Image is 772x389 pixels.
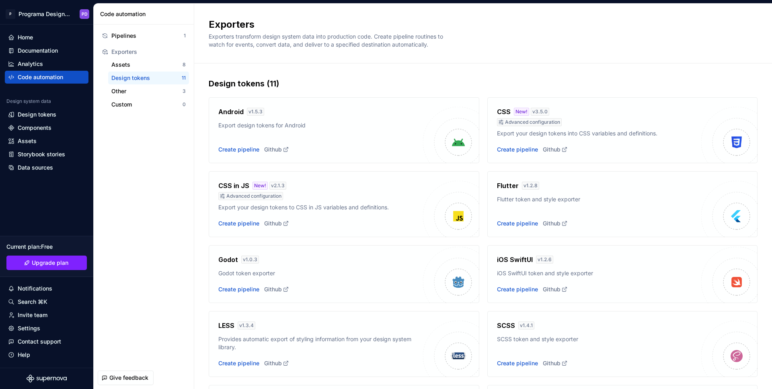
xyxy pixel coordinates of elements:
a: Github [264,219,289,227]
div: New! [514,108,529,116]
a: Github [543,359,568,367]
div: 0 [183,101,186,108]
div: Pipelines [111,32,184,40]
button: Search ⌘K [5,295,88,308]
div: Notifications [18,285,52,293]
h4: Godot [218,255,238,264]
a: Github [264,285,289,293]
button: Create pipeline [497,219,538,227]
button: Contact support [5,335,88,348]
button: Create pipeline [218,219,259,227]
h4: Android [218,107,244,117]
a: Settings [5,322,88,335]
span: Upgrade plan [32,259,68,267]
button: Notifications [5,282,88,295]
div: Search ⌘K [18,298,47,306]
div: Other [111,87,183,95]
a: Assets [5,135,88,147]
a: Invite team [5,309,88,321]
div: 8 [183,61,186,68]
div: 3 [183,88,186,94]
div: v 1.2.6 [536,256,553,264]
div: Current plan : Free [6,243,87,251]
div: Contact support [18,338,61,346]
div: Settings [18,324,40,332]
div: Code automation [18,73,63,81]
svg: Supernova Logo [27,375,67,383]
div: v 2.1.3 [269,182,286,190]
div: Godot token exporter [218,269,423,277]
div: v 1.4.1 [518,321,534,330]
button: Create pipeline [497,285,538,293]
a: Github [543,285,568,293]
button: Create pipeline [497,359,538,367]
div: v 1.2.8 [522,182,539,190]
div: Programa Design System [18,10,70,18]
div: Code automation [100,10,191,18]
a: Documentation [5,44,88,57]
div: P [6,9,15,19]
a: Data sources [5,161,88,174]
div: Export your design tokens to CSS in JS variables and definitions. [218,203,423,211]
span: Exporters transform design system data into production code. Create pipeline routines to watch fo... [209,33,445,48]
div: Export your design tokens into CSS variables and definitions. [497,129,702,137]
h4: Flutter [497,181,519,190]
a: Code automation [5,71,88,84]
div: SCSS token and style exporter [497,335,702,343]
div: Analytics [18,60,43,68]
a: Storybook stories [5,148,88,161]
a: Design tokens11 [108,72,189,84]
div: Github [543,145,568,154]
div: Help [18,351,30,359]
a: Pipelines1 [99,29,189,42]
a: Github [264,145,289,154]
div: Custom [111,100,183,109]
div: Assets [18,137,37,145]
a: Design tokens [5,108,88,121]
h2: Exporters [209,18,748,31]
div: PD [82,11,88,17]
div: Home [18,33,33,41]
div: v 3.5.0 [531,108,549,116]
button: Create pipeline [218,285,259,293]
button: Other3 [108,85,189,98]
a: Home [5,31,88,44]
button: Assets8 [108,58,189,71]
button: Create pipeline [497,145,538,154]
div: v 1.5.3 [247,108,264,116]
button: Help [5,348,88,361]
button: Create pipeline [218,145,259,154]
div: Documentation [18,47,58,55]
div: Design tokens [18,111,56,119]
a: Custom0 [108,98,189,111]
div: New! [253,182,268,190]
div: v 1.0.3 [241,256,259,264]
div: Provides automatic export of styling information from your design system library. [218,335,423,351]
div: Data sources [18,164,53,172]
div: Advanced configuration [497,118,562,126]
div: Flutter token and style exporter [497,195,702,203]
h4: SCSS [497,321,515,330]
div: Components [18,124,51,132]
div: Github [264,359,289,367]
button: Create pipeline [218,359,259,367]
div: 11 [182,75,186,81]
a: Upgrade plan [6,256,87,270]
div: Design tokens [111,74,182,82]
div: 1 [184,33,186,39]
div: Exporters [111,48,186,56]
a: Github [543,219,568,227]
div: Invite team [18,311,47,319]
span: Give feedback [109,374,148,382]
